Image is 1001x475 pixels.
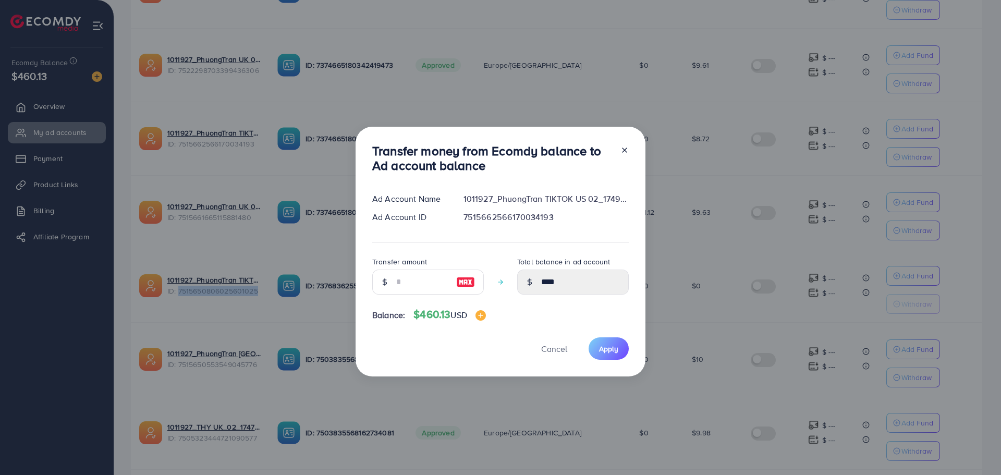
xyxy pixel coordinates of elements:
[541,343,567,355] span: Cancel
[456,276,475,288] img: image
[372,309,405,321] span: Balance:
[372,257,427,267] label: Transfer amount
[589,337,629,360] button: Apply
[364,193,455,205] div: Ad Account Name
[599,344,618,354] span: Apply
[364,211,455,223] div: Ad Account ID
[372,143,612,174] h3: Transfer money from Ecomdy balance to Ad account balance
[957,428,993,467] iframe: Chat
[455,193,637,205] div: 1011927_PhuongTran TIKTOK US 02_1749876563912
[528,337,580,360] button: Cancel
[450,309,467,321] span: USD
[455,211,637,223] div: 7515662566170034193
[413,308,486,321] h4: $460.13
[475,310,486,321] img: image
[517,257,610,267] label: Total balance in ad account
